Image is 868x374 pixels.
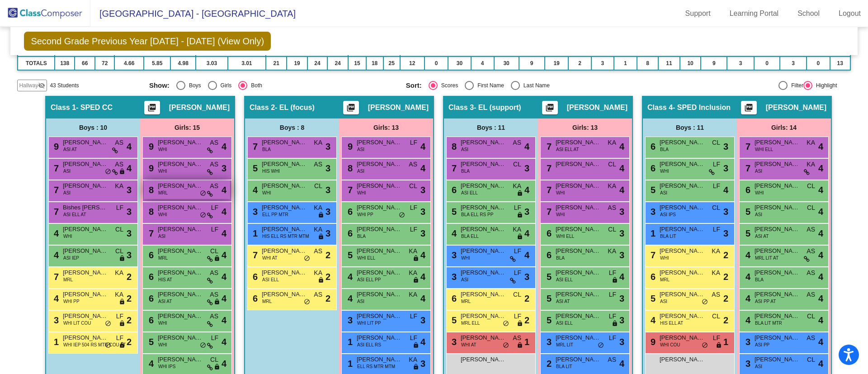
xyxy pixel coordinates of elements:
td: 4.98 [170,57,196,70]
span: 4 [619,183,624,197]
span: 6 [544,228,552,238]
span: [PERSON_NAME] [660,225,705,234]
div: Girls: 13 [339,118,433,137]
span: 8 [146,207,154,217]
span: [PERSON_NAME] [158,181,203,190]
span: 4 [818,140,823,153]
span: 6 [345,207,353,217]
span: BLA ELL RS PP [461,211,493,218]
span: AS [210,181,218,191]
span: CL [807,181,815,191]
span: lock [318,233,324,241]
span: 3 [250,207,258,217]
span: 4 [818,183,823,197]
span: [PERSON_NAME] [357,246,402,256]
span: [PERSON_NAME] [158,160,203,169]
span: - SPED Inclusion [673,103,731,112]
span: WHI [660,168,669,175]
span: [PERSON_NAME] [755,160,800,169]
span: 9 [345,142,353,151]
span: ASI [357,146,364,153]
span: do_not_disturb_alt [200,190,206,197]
span: do_not_disturb_alt [200,212,206,219]
span: 3 [325,205,330,218]
span: ASI AT [755,233,769,240]
span: 3 [325,183,330,197]
span: 3 [524,205,529,218]
div: Boys : 11 [643,118,737,137]
span: ASI [660,189,667,196]
span: Sort: [406,81,422,90]
span: 8 [449,142,457,151]
td: 21 [266,57,287,70]
span: 3 [723,140,728,153]
td: 13 [830,57,850,70]
span: [PERSON_NAME] [169,103,230,112]
span: MRL [158,189,168,196]
td: 0 [807,57,830,70]
span: [PERSON_NAME] [63,225,108,234]
span: KA [513,181,521,191]
span: lock [119,168,125,175]
span: [PERSON_NAME] [567,103,627,112]
td: 15 [348,57,366,70]
span: KA [608,181,616,191]
span: CL [608,160,616,169]
span: LF [211,203,218,213]
span: CL [712,138,720,147]
span: 4 [524,140,529,153]
span: 3 [325,140,330,153]
span: WHI [556,211,565,218]
span: 7 [52,185,59,195]
span: 3 [524,161,529,175]
span: 3 [723,205,728,218]
div: Girls: 14 [737,118,831,137]
span: AS [314,246,322,256]
td: 10 [680,57,701,70]
span: [PERSON_NAME] [755,138,800,147]
span: 6 [345,228,353,238]
span: [PERSON_NAME] [357,181,402,190]
span: 3 [325,161,330,175]
span: [PERSON_NAME] [660,138,705,147]
td: 72 [95,57,114,70]
span: 4 [222,140,226,153]
span: LF [410,203,417,213]
span: KA [807,138,815,147]
span: 5 [743,228,750,238]
span: [PERSON_NAME] [556,138,601,147]
span: BLA [660,146,669,153]
span: Bishes [PERSON_NAME] [63,203,108,212]
span: KA [807,160,815,169]
span: CL [314,181,322,191]
span: ASI [63,168,71,175]
div: Girls [217,81,232,90]
span: [PERSON_NAME] [63,246,108,256]
td: 25 [383,57,400,70]
span: CL [807,203,815,213]
span: WHI [556,189,565,196]
span: ASI IPS [660,211,676,218]
td: 8 [637,57,658,70]
span: 4 [818,161,823,175]
span: Class 3 [448,103,474,112]
mat-icon: picture_as_pdf [743,103,754,116]
span: HIS ELL RS MTR MTM [262,233,309,240]
span: [PERSON_NAME] [63,138,108,147]
span: [PERSON_NAME] [357,160,402,169]
span: LF [410,225,417,234]
span: [PERSON_NAME] [461,160,506,169]
span: 3 [420,183,425,197]
span: KA [513,225,521,234]
span: 3 [127,205,132,218]
span: [PERSON_NAME] [755,225,800,234]
span: ASI [461,146,468,153]
span: 7 [52,163,59,173]
span: 6 [648,142,656,151]
span: 7 [743,163,750,173]
span: 3 [222,161,226,175]
span: 7 [449,163,457,173]
div: Both [247,81,262,90]
span: 5 [250,163,258,173]
td: 4 [471,57,494,70]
